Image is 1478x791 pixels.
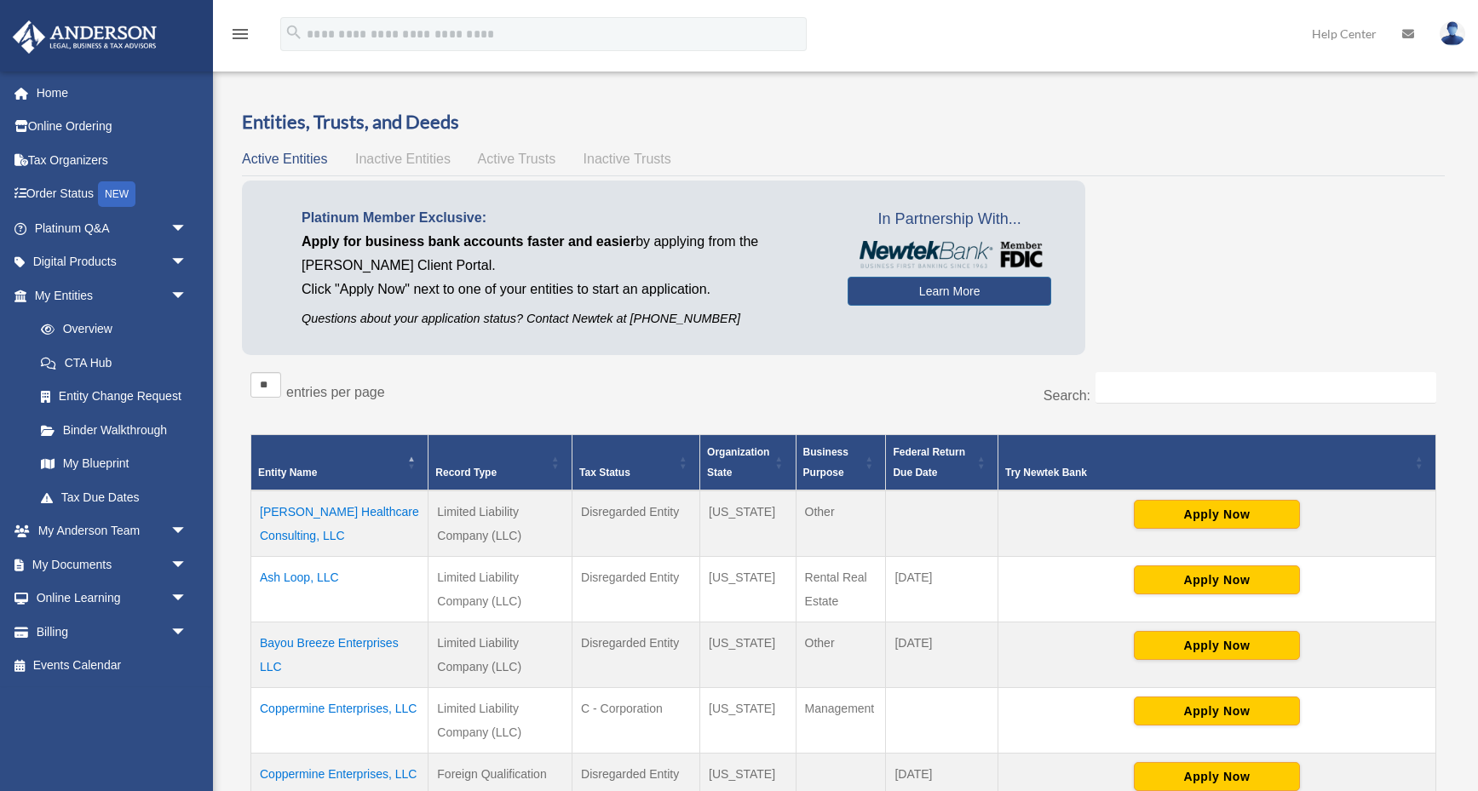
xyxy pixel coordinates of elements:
[98,181,135,207] div: NEW
[170,278,204,313] span: arrow_drop_down
[579,467,630,479] span: Tax Status
[428,490,572,557] td: Limited Liability Company (LLC)
[572,557,700,622] td: Disregarded Entity
[796,557,886,622] td: Rental Real Estate
[796,435,886,491] th: Business Purpose: Activate to sort
[12,278,204,312] a: My Entitiesarrow_drop_down
[1134,696,1300,725] button: Apply Now
[886,435,998,491] th: Federal Return Due Date: Activate to sort
[1044,388,1090,403] label: Search:
[584,152,671,166] span: Inactive Trusts
[251,435,428,491] th: Entity Name: Activate to invert sorting
[700,622,797,688] td: [US_STATE]
[1134,565,1300,594] button: Apply Now
[302,308,822,330] p: Questions about your application status? Contact Newtek at [PHONE_NUMBER]
[302,234,635,249] span: Apply for business bank accounts faster and easier
[886,622,998,688] td: [DATE]
[230,30,250,44] a: menu
[796,490,886,557] td: Other
[478,152,556,166] span: Active Trusts
[428,688,572,754] td: Limited Liability Company (LLC)
[428,622,572,688] td: Limited Liability Company (LLC)
[12,211,213,245] a: Platinum Q&Aarrow_drop_down
[170,582,204,616] span: arrow_drop_down
[700,557,797,622] td: [US_STATE]
[1134,500,1300,529] button: Apply Now
[242,152,327,166] span: Active Entities
[242,109,1445,135] h3: Entities, Trusts, and Deeds
[170,211,204,246] span: arrow_drop_down
[251,490,428,557] td: [PERSON_NAME] Healthcare Consulting, LLC
[12,547,213,582] a: My Documentsarrow_drop_down
[1005,462,1410,483] div: Try Newtek Bank
[796,688,886,754] td: Management
[12,76,213,110] a: Home
[848,277,1051,306] a: Learn More
[230,24,250,44] i: menu
[302,278,822,301] p: Click "Apply Now" next to one of your entities to start an application.
[24,447,204,481] a: My Blueprint
[1134,762,1300,791] button: Apply Now
[886,557,998,622] td: [DATE]
[428,557,572,622] td: Limited Liability Company (LLC)
[12,143,213,177] a: Tax Organizers
[258,467,317,479] span: Entity Name
[12,615,213,649] a: Billingarrow_drop_down
[12,177,213,212] a: Order StatusNEW
[435,467,497,479] span: Record Type
[286,385,385,399] label: entries per page
[572,490,700,557] td: Disregarded Entity
[12,649,213,683] a: Events Calendar
[251,557,428,622] td: Ash Loop, LLC
[707,446,769,479] span: Organization State
[12,245,213,279] a: Digital Productsarrow_drop_down
[796,622,886,688] td: Other
[251,688,428,754] td: Coppermine Enterprises, LLC
[572,435,700,491] th: Tax Status: Activate to sort
[24,480,204,514] a: Tax Due Dates
[251,622,428,688] td: Bayou Breeze Enterprises LLC
[856,241,1043,268] img: NewtekBankLogoSM.png
[1134,631,1300,660] button: Apply Now
[12,110,213,144] a: Online Ordering
[8,20,162,54] img: Anderson Advisors Platinum Portal
[170,547,204,582] span: arrow_drop_down
[355,152,451,166] span: Inactive Entities
[12,514,213,548] a: My Anderson Teamarrow_drop_down
[285,23,303,42] i: search
[848,206,1051,233] span: In Partnership With...
[803,446,848,479] span: Business Purpose
[302,230,822,278] p: by applying from the [PERSON_NAME] Client Portal.
[572,688,700,754] td: C - Corporation
[170,615,204,650] span: arrow_drop_down
[24,312,196,347] a: Overview
[998,435,1435,491] th: Try Newtek Bank : Activate to sort
[428,435,572,491] th: Record Type: Activate to sort
[572,622,700,688] td: Disregarded Entity
[170,514,204,549] span: arrow_drop_down
[170,245,204,280] span: arrow_drop_down
[24,346,204,380] a: CTA Hub
[302,206,822,230] p: Platinum Member Exclusive:
[12,582,213,616] a: Online Learningarrow_drop_down
[700,435,797,491] th: Organization State: Activate to sort
[1440,21,1465,46] img: User Pic
[24,413,204,447] a: Binder Walkthrough
[24,380,204,414] a: Entity Change Request
[893,446,965,479] span: Federal Return Due Date
[700,490,797,557] td: [US_STATE]
[700,688,797,754] td: [US_STATE]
